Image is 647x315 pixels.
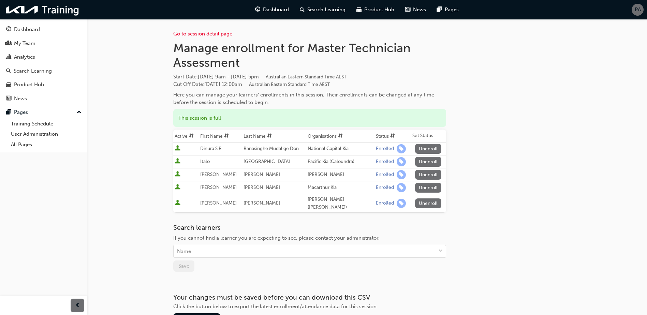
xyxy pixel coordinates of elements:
h3: Search learners [173,224,446,231]
a: Product Hub [3,78,84,91]
a: Training Schedule [8,119,84,129]
span: sorting-icon [338,133,343,139]
span: User is active [175,145,180,152]
span: learningRecordVerb_ENROLL-icon [397,144,406,153]
span: Start Date : [173,73,446,81]
span: Click the button below to export the latest enrollment/attendance data for this session [173,303,377,310]
div: Pacific Kia (Caloundra) [308,158,373,166]
span: User is active [175,158,180,165]
div: My Team [14,40,35,47]
span: Dinura S.R. [200,146,223,151]
span: [PERSON_NAME] [200,200,237,206]
th: Toggle SortBy [242,130,306,142]
h1: Manage enrollment for Master Technician Assessment [173,41,446,70]
span: news-icon [6,96,11,102]
span: Save [178,263,189,269]
span: Italo [200,159,210,164]
span: Search Learning [307,6,345,14]
span: News [413,6,426,14]
a: Search Learning [3,65,84,77]
button: PA [632,4,644,16]
a: Dashboard [3,23,84,36]
div: Enrolled [376,159,394,165]
button: DashboardMy TeamAnalyticsSearch LearningProduct HubNews [3,22,84,106]
button: Pages [3,106,84,119]
div: Enrolled [376,200,394,207]
span: Product Hub [364,6,394,14]
div: Name [177,247,191,255]
span: prev-icon [75,301,80,310]
div: Product Hub [14,81,44,89]
div: [PERSON_NAME] [308,171,373,179]
div: Dashboard [14,26,40,33]
span: User is active [175,200,180,207]
div: Enrolled [376,146,394,152]
span: car-icon [6,82,11,88]
button: Unenroll [415,144,442,154]
span: sorting-icon [390,133,395,139]
a: pages-iconPages [431,3,464,17]
a: Analytics [3,51,84,63]
a: guage-iconDashboard [250,3,294,17]
button: Unenroll [415,198,442,208]
span: pages-icon [437,5,442,14]
span: news-icon [405,5,410,14]
span: Australian Eastern Standard Time AEST [249,81,330,87]
a: Go to session detail page [173,31,232,37]
span: up-icon [77,108,82,117]
a: All Pages [8,139,84,150]
th: Toggle SortBy [306,130,374,142]
span: Australian Eastern Standard Time AEST [266,74,347,80]
h3: Your changes must be saved before you can download this CSV [173,294,446,301]
div: Macarthur Kia [308,184,373,192]
div: National Capital Kia [308,145,373,153]
div: Here you can manage your learners' enrollments in this session. Their enrollments can be changed ... [173,91,446,106]
th: Toggle SortBy [173,130,199,142]
span: chart-icon [6,54,11,60]
th: Toggle SortBy [374,130,411,142]
span: User is active [175,171,180,178]
a: search-iconSearch Learning [294,3,351,17]
div: Search Learning [14,67,52,75]
span: learningRecordVerb_ENROLL-icon [397,170,406,179]
span: people-icon [6,41,11,47]
div: Analytics [14,53,35,61]
span: guage-icon [255,5,260,14]
div: News [14,95,27,103]
span: sorting-icon [224,133,229,139]
div: Enrolled [376,184,394,191]
span: [PERSON_NAME] [244,171,280,177]
span: PA [635,6,641,14]
img: kia-training [3,3,82,17]
span: Cut Off Date : [DATE] 12:00am [173,81,330,87]
button: Unenroll [415,183,442,193]
span: search-icon [6,68,11,74]
span: sorting-icon [267,133,272,139]
span: If you cannot find a learner you are expecting to see, please contact your administrator. [173,235,380,241]
a: My Team [3,37,84,50]
span: guage-icon [6,27,11,33]
button: Unenroll [415,157,442,167]
button: Save [173,260,194,272]
span: search-icon [300,5,305,14]
span: learningRecordVerb_ENROLL-icon [397,183,406,192]
div: [PERSON_NAME] ([PERSON_NAME]) [308,196,373,211]
span: Dashboard [263,6,289,14]
a: User Administration [8,129,84,139]
span: pages-icon [6,109,11,116]
span: User is active [175,184,180,191]
span: [PERSON_NAME] [244,200,280,206]
span: learningRecordVerb_ENROLL-icon [397,199,406,208]
span: down-icon [438,247,443,256]
button: Unenroll [415,170,442,180]
a: car-iconProduct Hub [351,3,400,17]
span: [PERSON_NAME] [200,171,237,177]
span: [PERSON_NAME] [200,184,237,190]
span: learningRecordVerb_ENROLL-icon [397,157,406,166]
a: News [3,92,84,105]
div: Enrolled [376,171,394,178]
span: car-icon [356,5,362,14]
span: [PERSON_NAME] [244,184,280,190]
span: [GEOGRAPHIC_DATA] [244,159,290,164]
